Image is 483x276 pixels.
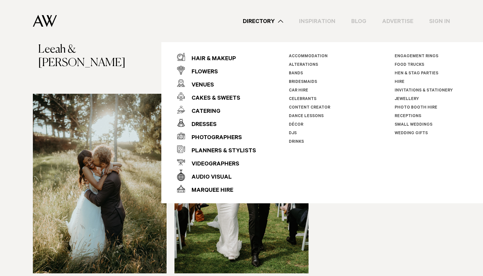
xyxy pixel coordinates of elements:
a: Bridesmaids [289,80,317,85]
a: Bands [289,71,303,76]
a: Invitations & Stationery [395,88,453,93]
a: Dresses [177,116,256,129]
div: Planners & Stylists [185,145,256,158]
div: Marquee Hire [185,184,233,197]
a: Celebrants [289,97,316,102]
a: Audio Visual [177,169,256,182]
a: Planners & Stylists [177,142,256,156]
div: Audio Visual [185,171,232,184]
a: Inspiration [291,17,343,26]
a: Sign In [421,17,458,26]
a: Venues [177,77,256,90]
a: Dance Lessons [289,114,324,119]
a: Flowers [177,63,256,77]
div: Cakes & Sweets [185,92,240,105]
a: Content Creator [289,106,330,110]
a: Videographers [177,156,256,169]
div: Videographers [185,158,239,171]
a: Catering [177,103,256,116]
div: Photographers [185,132,242,145]
a: Car Hire [289,88,308,93]
a: Jewellery [395,97,419,102]
a: DJs [289,131,297,136]
a: Marquee Hire [177,182,256,195]
div: Dresses [185,118,217,132]
a: Décor [289,123,303,127]
h3: Leeah & [PERSON_NAME] [38,43,161,70]
a: Food Trucks [395,63,424,67]
a: Blog [343,17,374,26]
a: Hire [395,80,404,85]
div: Flowers [185,66,218,79]
a: Receptions [395,114,421,119]
a: Accommodation [289,54,328,59]
a: Small Weddings [395,123,432,127]
img: Auckland Weddings Logo [33,15,57,27]
a: Wedding Gifts [395,131,428,136]
div: Hair & Makeup [185,53,236,66]
a: Hair & Makeup [177,50,256,63]
a: Photo Booth Hire [395,106,437,110]
a: Engagement Rings [395,54,438,59]
a: Directory [235,17,291,26]
a: Drinks [289,140,304,144]
a: Alterations [289,63,318,67]
a: Hen & Stag Parties [395,71,438,76]
a: Photographers [177,129,256,142]
a: Cakes & Sweets [177,90,256,103]
img: Real Wedding | Ted & Neha [33,94,167,273]
div: Catering [185,105,220,118]
div: Venues [185,79,214,92]
a: Advertise [374,17,421,26]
